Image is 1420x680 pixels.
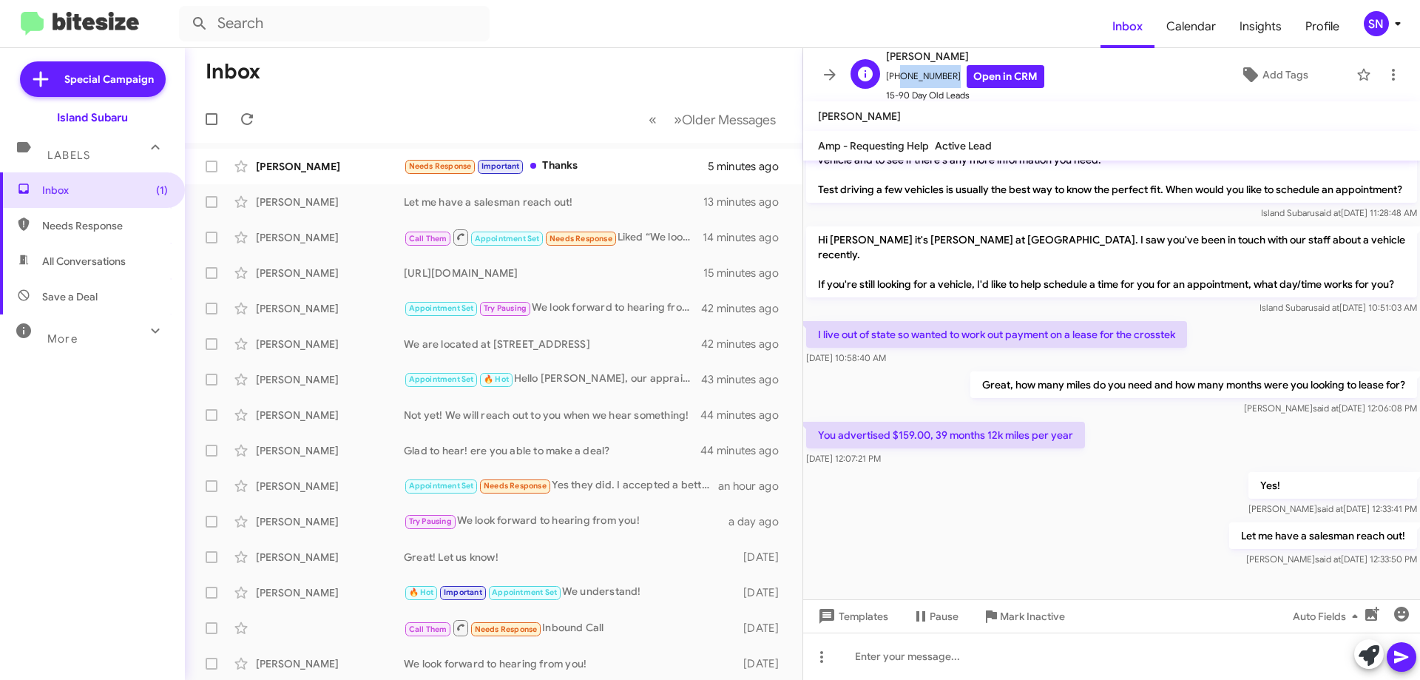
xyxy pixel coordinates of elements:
div: [PERSON_NAME] [256,337,404,351]
span: Special Campaign [64,72,154,87]
div: [DATE] [736,550,791,565]
div: [PERSON_NAME] [256,408,404,423]
span: Labels [47,149,90,162]
span: Important [444,588,482,597]
div: a day ago [728,514,791,529]
p: Great, how many miles do you need and how many months were you looking to lease for? [970,371,1417,398]
span: [PERSON_NAME] [DATE] 12:06:08 PM [1244,403,1417,414]
div: [PERSON_NAME] [256,372,404,387]
span: Appointment Set [409,303,474,313]
span: said at [1313,302,1339,313]
span: Try Pausing [409,516,452,526]
div: [DATE] [736,585,791,600]
span: Calendar [1154,5,1228,48]
span: Amp - Requesting Help [818,139,929,152]
span: Appointment Set [475,234,540,243]
div: 14 minutes ago [703,230,791,245]
div: We understand! [404,584,736,601]
div: [PERSON_NAME] [256,266,404,280]
span: [DATE] 12:07:21 PM [806,453,881,464]
div: [DATE] [736,656,791,671]
div: We are located at [STREET_ADDRESS] [404,337,702,351]
p: Yes! [1248,472,1417,499]
button: Templates [803,603,900,630]
div: Let me have a salesman reach out! [404,195,703,209]
p: Let me have a salesman reach out! [1229,522,1417,549]
div: [PERSON_NAME] [256,585,404,600]
a: Special Campaign [20,61,166,97]
span: Call Them [409,625,447,634]
div: 15 minutes ago [703,266,791,280]
span: Appointment Set [409,481,474,491]
span: Templates [815,603,888,630]
div: [URL][DOMAIN_NAME] [404,266,703,280]
div: Glad to hear! ere you able to make a deal? [404,443,702,458]
div: [DATE] [736,621,791,636]
input: Search [179,6,490,41]
a: Open in CRM [967,65,1044,88]
div: 44 minutes ago [702,443,791,458]
span: Call Them [409,234,447,243]
span: Older Messages [682,112,776,128]
span: said at [1315,553,1341,565]
div: 44 minutes ago [702,408,791,423]
span: [PHONE_NUMBER] [886,65,1044,88]
div: 43 minutes ago [702,372,791,387]
span: [PERSON_NAME] [DATE] 12:33:41 PM [1248,503,1417,514]
div: 42 minutes ago [702,337,791,351]
button: SN [1351,11,1404,36]
span: Needs Response [550,234,612,243]
div: Hello [PERSON_NAME], our appraiser [PERSON_NAME] should've reached out to you, were you able to g... [404,371,702,388]
div: Inbound Call [404,619,736,637]
div: SN [1364,11,1389,36]
div: [PERSON_NAME] [256,443,404,458]
span: 🔥 Hot [409,588,434,597]
div: [PERSON_NAME] [256,514,404,529]
span: Auto Fields [1293,603,1364,630]
a: Insights [1228,5,1294,48]
span: Important [481,161,520,171]
span: Appointment Set [492,588,557,597]
span: Needs Response [475,625,538,634]
div: Island Subaru [57,110,128,125]
div: [PERSON_NAME] [256,301,404,316]
span: Needs Response [409,161,472,171]
div: We look forward to hearing from you! [404,513,728,530]
span: [PERSON_NAME] [818,110,901,123]
span: said at [1315,207,1341,218]
span: All Conversations [42,254,126,269]
span: Try Pausing [484,303,527,313]
div: Yes they did. I accepted a better offer [404,477,718,494]
div: [PERSON_NAME] [256,550,404,565]
span: » [674,110,682,129]
p: Hi [PERSON_NAME] it's [PERSON_NAME] at [GEOGRAPHIC_DATA]. I saw you've been in touch with our sta... [806,226,1417,297]
span: 🔥 Hot [484,374,509,384]
span: [DATE] 10:58:40 AM [806,352,886,363]
span: Needs Response [484,481,547,491]
p: I live out of state so wanted to work out payment on a lease for the crosstek [806,321,1187,348]
h1: Inbox [206,60,260,84]
button: Previous [640,104,666,135]
button: Next [665,104,785,135]
div: [PERSON_NAME] [256,159,404,174]
span: said at [1313,403,1339,414]
div: Liked “We look forward to hearing from you!” [404,228,703,246]
div: 42 minutes ago [702,301,791,316]
span: [PERSON_NAME] [DATE] 12:33:50 PM [1246,553,1417,565]
a: Profile [1294,5,1351,48]
div: Great! Let us know! [404,550,736,565]
span: Active Lead [935,139,992,152]
div: We look forward to hearing from you!@ [404,300,702,317]
span: Save a Deal [42,289,98,304]
div: We look forward to hearing from you! [404,656,736,671]
a: Inbox [1100,5,1154,48]
button: Pause [900,603,970,630]
span: Inbox [42,183,168,198]
button: Mark Inactive [970,603,1077,630]
span: Island Subaru [DATE] 11:28:48 AM [1261,207,1417,218]
span: More [47,332,78,346]
div: [PERSON_NAME] [256,479,404,494]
